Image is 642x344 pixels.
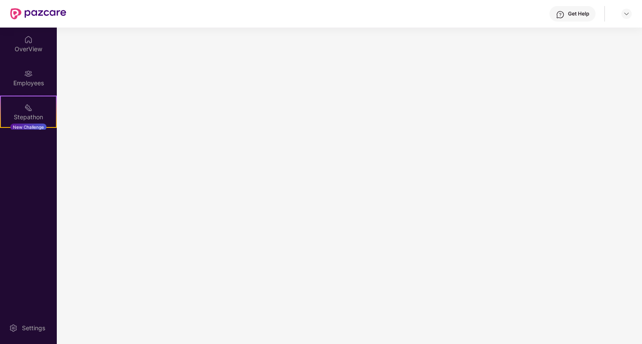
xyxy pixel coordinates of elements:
[568,10,589,17] div: Get Help
[10,124,46,130] div: New Challenge
[24,35,33,44] img: svg+xml;base64,PHN2ZyBpZD0iSG9tZSIgeG1sbnM9Imh0dHA6Ly93d3cudzMub3JnLzIwMDAvc3ZnIiB3aWR0aD0iMjAiIG...
[9,324,18,332] img: svg+xml;base64,PHN2ZyBpZD0iU2V0dGluZy0yMHgyMCIgeG1sbnM9Imh0dHA6Ly93d3cudzMub3JnLzIwMDAvc3ZnIiB3aW...
[19,324,48,332] div: Settings
[10,8,66,19] img: New Pazcare Logo
[623,10,630,17] img: svg+xml;base64,PHN2ZyBpZD0iRHJvcGRvd24tMzJ4MzIiIHhtbG5zPSJodHRwOi8vd3d3LnczLm9yZy8yMDAwL3N2ZyIgd2...
[1,113,56,121] div: Stepathon
[24,103,33,112] img: svg+xml;base64,PHN2ZyB4bWxucz0iaHR0cDovL3d3dy53My5vcmcvMjAwMC9zdmciIHdpZHRoPSIyMSIgaGVpZ2h0PSIyMC...
[556,10,565,19] img: svg+xml;base64,PHN2ZyBpZD0iSGVscC0zMngzMiIgeG1sbnM9Imh0dHA6Ly93d3cudzMub3JnLzIwMDAvc3ZnIiB3aWR0aD...
[24,69,33,78] img: svg+xml;base64,PHN2ZyBpZD0iRW1wbG95ZWVzIiB4bWxucz0iaHR0cDovL3d3dy53My5vcmcvMjAwMC9zdmciIHdpZHRoPS...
